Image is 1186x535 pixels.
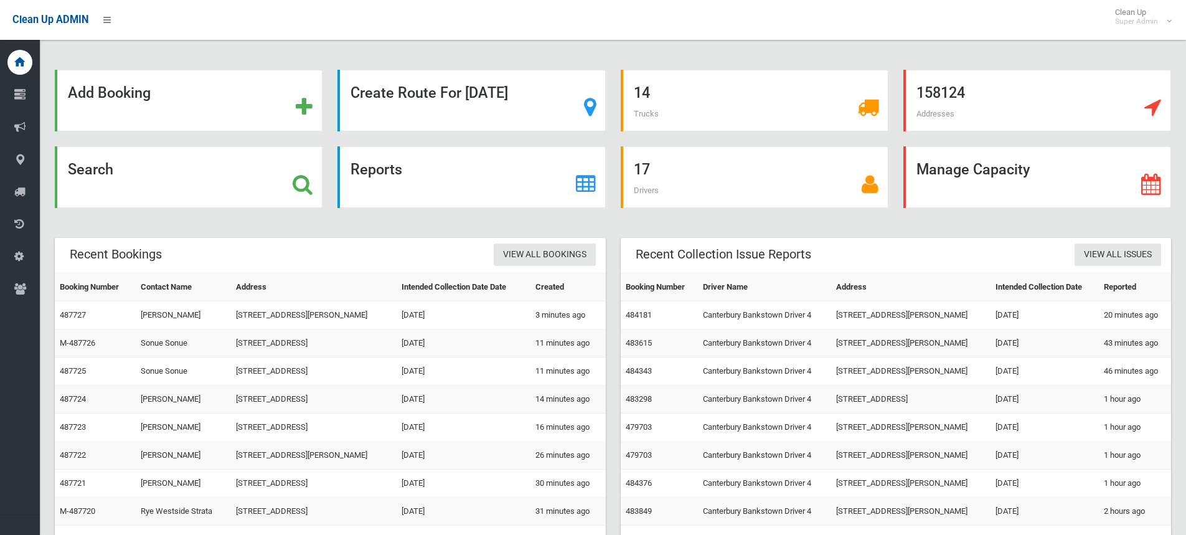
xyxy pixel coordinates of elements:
[991,273,1099,301] th: Intended Collection Date
[698,498,831,526] td: Canterbury Bankstown Driver 4
[397,386,530,414] td: [DATE]
[626,310,652,320] a: 484181
[60,506,95,516] a: M-487720
[1099,301,1171,329] td: 20 minutes ago
[634,109,659,118] span: Trucks
[231,470,397,498] td: [STREET_ADDRESS]
[231,442,397,470] td: [STREET_ADDRESS][PERSON_NAME]
[916,84,965,102] strong: 158124
[831,386,990,414] td: [STREET_ADDRESS]
[916,109,954,118] span: Addresses
[397,470,530,498] td: [DATE]
[60,450,86,460] a: 487722
[337,70,605,131] a: Create Route For [DATE]
[698,329,831,357] td: Canterbury Bankstown Driver 4
[1075,244,1161,267] a: View All Issues
[351,84,508,102] strong: Create Route For [DATE]
[621,273,699,301] th: Booking Number
[136,357,231,386] td: Sonue Sonue
[698,470,831,498] td: Canterbury Bankstown Driver 4
[231,386,397,414] td: [STREET_ADDRESS]
[991,442,1099,470] td: [DATE]
[530,301,606,329] td: 3 minutes ago
[136,470,231,498] td: [PERSON_NAME]
[626,478,652,488] a: 484376
[136,442,231,470] td: [PERSON_NAME]
[991,470,1099,498] td: [DATE]
[634,186,659,195] span: Drivers
[530,273,606,301] th: Created
[1099,414,1171,442] td: 1 hour ago
[698,414,831,442] td: Canterbury Bankstown Driver 4
[698,301,831,329] td: Canterbury Bankstown Driver 4
[831,498,990,526] td: [STREET_ADDRESS][PERSON_NAME]
[831,357,990,386] td: [STREET_ADDRESS][PERSON_NAME]
[530,442,606,470] td: 26 minutes ago
[494,244,596,267] a: View All Bookings
[1099,498,1171,526] td: 2 hours ago
[60,478,86,488] a: 487721
[1099,273,1171,301] th: Reported
[231,273,397,301] th: Address
[397,414,530,442] td: [DATE]
[1115,17,1158,26] small: Super Admin
[397,301,530,329] td: [DATE]
[634,161,650,178] strong: 17
[991,498,1099,526] td: [DATE]
[60,338,95,348] a: M-487726
[626,394,652,404] a: 483298
[68,84,151,102] strong: Add Booking
[136,386,231,414] td: [PERSON_NAME]
[136,273,231,301] th: Contact Name
[831,273,990,301] th: Address
[626,422,652,432] a: 479703
[626,506,652,516] a: 483849
[397,442,530,470] td: [DATE]
[231,301,397,329] td: [STREET_ADDRESS][PERSON_NAME]
[351,161,402,178] strong: Reports
[68,161,113,178] strong: Search
[231,357,397,386] td: [STREET_ADDRESS]
[1109,7,1170,26] span: Clean Up
[621,242,826,267] header: Recent Collection Issue Reports
[991,301,1099,329] td: [DATE]
[60,422,86,432] a: 487723
[831,329,990,357] td: [STREET_ADDRESS][PERSON_NAME]
[530,357,606,386] td: 11 minutes ago
[231,414,397,442] td: [STREET_ADDRESS]
[1099,386,1171,414] td: 1 hour ago
[621,70,888,131] a: 14 Trucks
[831,470,990,498] td: [STREET_ADDRESS][PERSON_NAME]
[903,146,1171,208] a: Manage Capacity
[55,273,136,301] th: Booking Number
[530,498,606,526] td: 31 minutes ago
[397,329,530,357] td: [DATE]
[1099,470,1171,498] td: 1 hour ago
[60,366,86,376] a: 487725
[698,386,831,414] td: Canterbury Bankstown Driver 4
[1099,442,1171,470] td: 1 hour ago
[831,442,990,470] td: [STREET_ADDRESS][PERSON_NAME]
[634,84,650,102] strong: 14
[55,242,177,267] header: Recent Bookings
[530,414,606,442] td: 16 minutes ago
[626,366,652,376] a: 484343
[397,273,530,301] th: Intended Collection Date Date
[1099,329,1171,357] td: 43 minutes ago
[337,146,605,208] a: Reports
[55,146,322,208] a: Search
[991,386,1099,414] td: [DATE]
[397,498,530,526] td: [DATE]
[231,329,397,357] td: [STREET_ADDRESS]
[530,329,606,357] td: 11 minutes ago
[136,329,231,357] td: Sonue Sonue
[626,338,652,348] a: 483615
[831,414,990,442] td: [STREET_ADDRESS][PERSON_NAME]
[903,70,1171,131] a: 158124 Addresses
[626,450,652,460] a: 479703
[530,470,606,498] td: 30 minutes ago
[698,442,831,470] td: Canterbury Bankstown Driver 4
[916,161,1030,178] strong: Manage Capacity
[231,498,397,526] td: [STREET_ADDRESS]
[136,498,231,526] td: Rye Westside Strata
